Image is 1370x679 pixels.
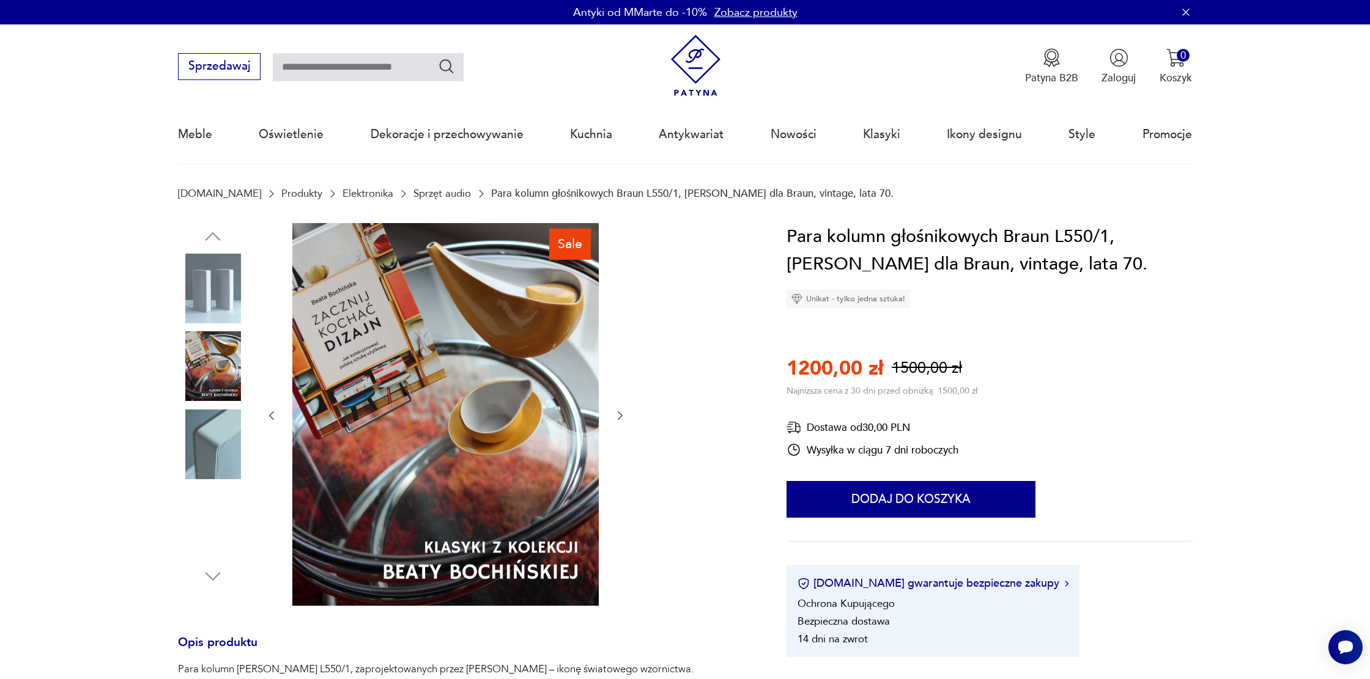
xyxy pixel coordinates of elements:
[1102,48,1136,85] button: Zaloguj
[281,188,322,199] a: Produkty
[438,57,456,75] button: Szukaj
[570,106,612,163] a: Kuchnia
[1102,71,1136,85] p: Zaloguj
[1025,71,1078,85] p: Patyna B2B
[863,106,900,163] a: Klasyki
[659,106,724,163] a: Antykwariat
[178,106,212,163] a: Meble
[342,188,393,199] a: Elektronika
[947,106,1022,163] a: Ikony designu
[178,53,261,80] button: Sprzedawaj
[798,614,890,628] li: Bezpieczna dostawa
[1068,106,1095,163] a: Style
[491,188,894,199] p: Para kolumn głośnikowych Braun L550/1, [PERSON_NAME] dla Braun, vintage, lata 70.
[798,596,895,611] li: Ochrona Kupującego
[798,576,1068,591] button: [DOMAIN_NAME] gwarantuje bezpieczne zakupy
[549,229,591,259] div: Sale
[292,223,599,606] img: Zdjęcie produktu Para kolumn głośnikowych Braun L550/1, Dieter Rams dla Braun, vintage, lata 70.
[787,385,977,397] p: Najniższa cena z 30 dni przed obniżką: 1500,00 zł
[178,62,261,72] a: Sprzedawaj
[178,188,261,199] a: [DOMAIN_NAME]
[787,420,958,435] div: Dostawa od 30,00 PLN
[1166,48,1185,67] img: Ikona koszyka
[787,442,958,457] div: Wysyłka w ciągu 7 dni roboczych
[1025,48,1078,85] a: Ikona medaluPatyna B2B
[771,106,816,163] a: Nowości
[1109,48,1128,67] img: Ikonka użytkownika
[178,331,248,401] img: Zdjęcie produktu Para kolumn głośnikowych Braun L550/1, Dieter Rams dla Braun, vintage, lata 70.
[178,638,751,662] h3: Opis produktu
[787,290,910,308] div: Unikat - tylko jedna sztuka!
[892,358,962,379] p: 1500,00 zł
[573,5,707,20] p: Antyki od MMarte do -10%
[1042,48,1061,67] img: Ikona medalu
[1160,71,1192,85] p: Koszyk
[714,5,798,20] a: Zobacz produkty
[413,188,471,199] a: Sprzęt audio
[787,223,1192,279] h1: Para kolumn głośnikowych Braun L550/1, [PERSON_NAME] dla Braun, vintage, lata 70.
[1328,630,1363,664] iframe: Smartsupp widget button
[1177,49,1190,62] div: 0
[259,106,324,163] a: Oświetlenie
[787,481,1035,518] button: Dodaj do koszyka
[787,355,883,382] p: 1200,00 zł
[1065,581,1068,587] img: Ikona strzałki w prawo
[791,293,802,304] img: Ikona diamentu
[1025,48,1078,85] button: Patyna B2B
[1142,106,1192,163] a: Promocje
[178,409,248,479] img: Zdjęcie produktu Para kolumn głośnikowych Braun L550/1, Dieter Rams dla Braun, vintage, lata 70.
[798,632,868,646] li: 14 dni na zwrot
[787,420,801,435] img: Ikona dostawy
[665,35,727,97] img: Patyna - sklep z meblami i dekoracjami vintage
[1160,48,1192,85] button: 0Koszyk
[798,578,810,590] img: Ikona certyfikatu
[371,106,524,163] a: Dekoracje i przechowywanie
[178,254,248,323] img: Zdjęcie produktu Para kolumn głośnikowych Braun L550/1, Dieter Rams dla Braun, vintage, lata 70.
